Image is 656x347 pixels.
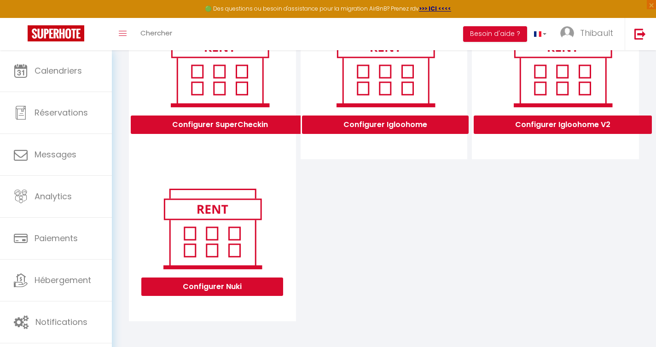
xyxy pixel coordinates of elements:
a: >>> ICI <<<< [419,5,451,12]
img: rent.png [327,23,444,111]
span: Thibault [580,27,613,39]
img: Super Booking [28,25,84,41]
button: Configurer Nuki [141,278,283,296]
span: Notifications [35,316,87,328]
span: Messages [35,149,76,160]
img: rent.png [154,185,271,273]
button: Configurer SuperCheckin [131,116,309,134]
span: Paiements [35,232,78,244]
img: logout [634,28,646,40]
img: rent.png [161,23,279,111]
button: Besoin d'aide ? [463,26,527,42]
span: Calendriers [35,65,82,76]
span: Analytics [35,191,72,202]
span: Réservations [35,107,88,118]
a: Chercher [134,18,179,50]
span: Hébergement [35,274,91,286]
button: Configurer Igloohome V2 [474,116,652,134]
a: ... Thibault [553,18,625,50]
img: rent.png [504,23,621,111]
button: Configurer Igloohome [302,116,469,134]
span: Chercher [140,28,172,38]
img: ... [560,26,574,40]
